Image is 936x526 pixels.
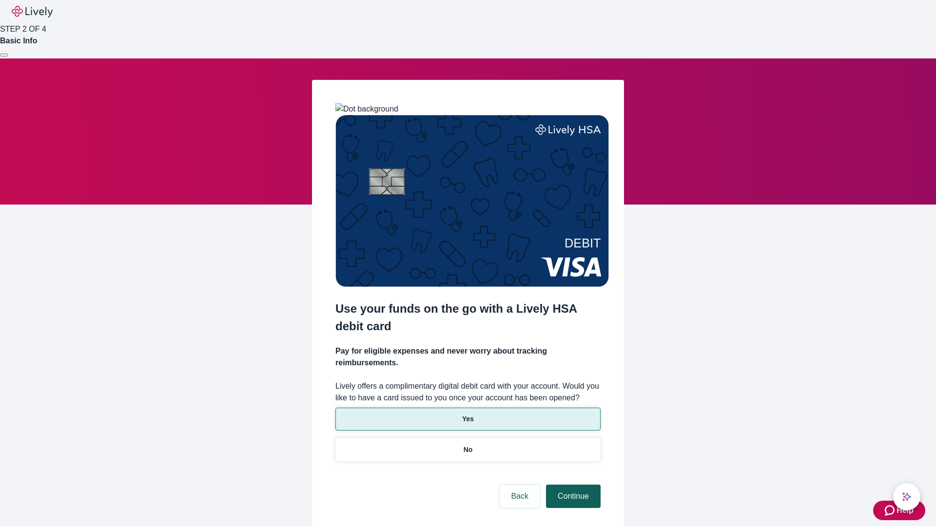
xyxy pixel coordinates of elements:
button: Yes [335,408,601,431]
img: Lively [12,6,53,18]
button: Zendesk support iconHelp [873,501,925,520]
img: Debit card [335,115,609,287]
svg: Zendesk support icon [885,505,897,516]
button: Back [499,485,540,508]
button: Continue [546,485,601,508]
span: Help [897,505,914,516]
button: No [335,438,601,461]
h4: Pay for eligible expenses and never worry about tracking reimbursements. [335,345,601,369]
p: No [464,445,473,455]
h2: Use your funds on the go with a Lively HSA debit card [335,300,601,335]
button: chat [893,483,920,510]
img: Dot background [335,103,398,115]
p: Yes [462,414,474,424]
label: Lively offers a complimentary digital debit card with your account. Would you like to have a card... [335,380,601,404]
svg: Lively AI Assistant [902,492,912,502]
